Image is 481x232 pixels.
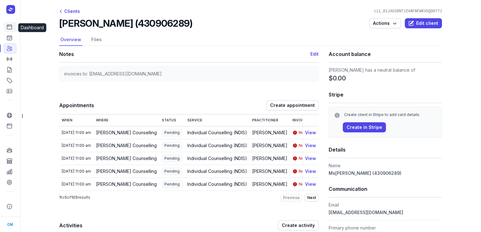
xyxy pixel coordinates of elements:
button: View [305,168,316,175]
span: Pending [162,180,182,188]
span: Pending [162,168,182,175]
dt: Primary phone number [329,224,442,232]
span: Next [307,195,316,200]
td: [PERSON_NAME] [250,152,290,165]
div: [DATE] 11:00 am [62,169,91,174]
td: Individual Counselling (NDIS) [185,152,250,165]
h1: Appointments [59,101,266,110]
span: Pending [162,142,182,149]
div: [DATE] 11:00 am [62,130,91,135]
th: Invoice [290,114,321,126]
span: 1 [59,195,61,200]
td: [PERSON_NAME] [250,126,290,139]
td: [PERSON_NAME] Counselling [93,139,159,152]
td: Individual Counselling (NDIS) [185,126,250,139]
a: Files [90,34,103,46]
span: CM [7,221,13,228]
span: No invoice [299,169,319,174]
span: [EMAIL_ADDRESS][DOMAIN_NAME] [329,210,403,215]
span: Create appointment [270,102,315,109]
h1: Account balance [329,50,442,58]
div: [DATE] 11:00 am [62,182,91,187]
button: View [305,180,316,188]
span: Ms [329,170,335,176]
button: Next [305,194,319,202]
button: Previous [280,194,302,202]
span: Create in Stripe [347,124,382,131]
td: [PERSON_NAME] [250,139,290,152]
button: Create in Stripe [343,122,386,132]
div: Dashboard [18,23,46,32]
td: [PERSON_NAME] Counselling [93,165,159,178]
td: [PERSON_NAME] Counselling [93,126,159,139]
th: Status [159,114,185,126]
h1: Activities [59,221,278,230]
td: Individual Counselling (NDIS) [185,139,250,152]
h1: Details [329,145,442,154]
td: [PERSON_NAME] [250,165,290,178]
button: Edit client [405,18,442,28]
span: Create activity [282,222,315,229]
h1: Communication [329,185,442,193]
h2: [PERSON_NAME] (430906289) [59,18,192,29]
td: [PERSON_NAME] Counselling [93,152,159,165]
span: Pending [162,155,182,162]
span: No invoice [299,130,319,135]
span: Pending [162,129,182,136]
td: Individual Counselling (NDIS) [185,178,250,191]
button: View [305,155,316,162]
dt: Email [329,201,442,209]
span: [PERSON_NAME] (430906289) [335,170,401,176]
span: invoices to: [EMAIL_ADDRESS][DOMAIN_NAME] [64,71,162,76]
div: Clients [59,8,80,15]
div: [DATE] 11:00 am [62,143,91,148]
th: When [59,114,93,126]
span: [PERSON_NAME] has a neutral balance of [329,67,415,73]
button: Actions [369,18,401,28]
span: Edit client [409,19,438,27]
span: 105 [71,195,78,200]
button: View [305,142,316,149]
span: No invoice [299,143,319,148]
button: Edit [310,50,319,58]
span: Previous [283,195,300,200]
h1: Notes [59,50,310,58]
a: Overview [59,34,82,46]
span: $0.00 [329,74,346,83]
td: Individual Counselling (NDIS) [185,165,250,178]
h1: Stripe [329,90,442,99]
button: View [305,129,316,136]
p: to of results [59,195,90,200]
div: [DATE] 11:00 am [62,156,91,161]
span: No invoice [299,156,319,161]
nav: Tabs [59,34,442,46]
div: Create client in Stripe to add card details. [344,112,437,117]
th: Where [93,114,159,126]
td: [PERSON_NAME] [250,178,290,191]
th: Service [185,114,250,126]
dt: Name [329,162,442,169]
span: Actions [373,19,397,27]
td: [PERSON_NAME] Counselling [93,178,159,191]
span: No invoice [299,182,319,187]
div: cli_01J4G30NTJ2VAFNFWKVSQDH77J [371,9,444,14]
th: Practitioner [250,114,290,126]
span: 5 [65,195,67,200]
